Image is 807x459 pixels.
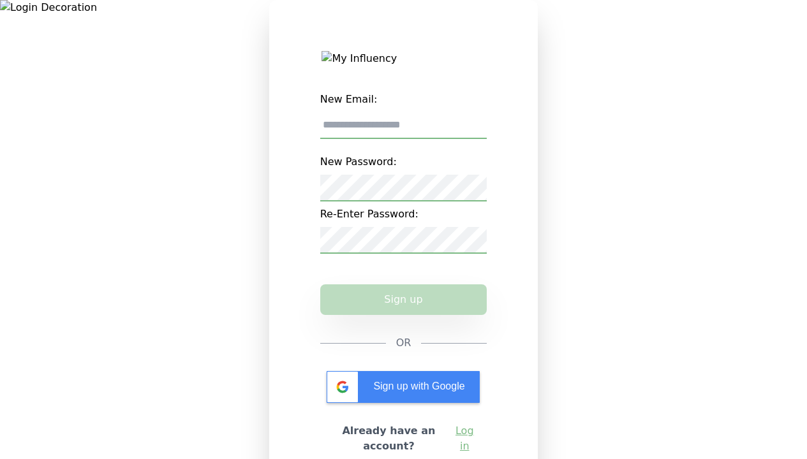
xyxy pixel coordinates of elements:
[322,51,485,66] img: My Influency
[320,284,487,315] button: Sign up
[320,149,487,175] label: New Password:
[452,423,477,454] a: Log in
[320,87,487,112] label: New Email:
[320,201,487,227] label: Re-Enter Password:
[396,335,411,351] span: OR
[327,371,480,403] div: Sign up with Google
[373,381,464,391] span: Sign up with Google
[330,423,448,454] h2: Already have an account?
